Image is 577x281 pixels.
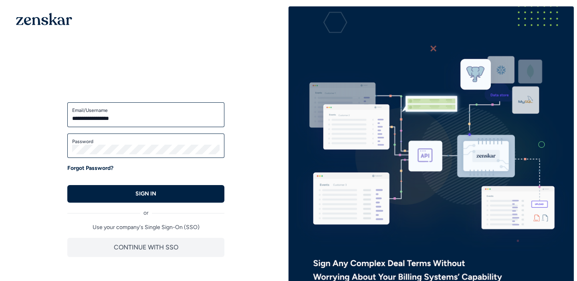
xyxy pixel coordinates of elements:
[67,185,224,203] button: SIGN IN
[16,13,72,25] img: 1OGAJ2xQqyY4LXKgY66KYq0eOWRCkrZdAb3gUhuVAqdWPZE9SRJmCz+oDMSn4zDLXe31Ii730ItAGKgCKgCCgCikA4Av8PJUP...
[67,223,224,231] p: Use your company's Single Sign-On (SSO)
[67,164,113,172] a: Forgot Password?
[67,203,224,217] div: or
[72,107,220,114] label: Email/Username
[67,238,224,257] button: CONTINUE WITH SSO
[72,138,220,145] label: Password
[135,190,156,198] p: SIGN IN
